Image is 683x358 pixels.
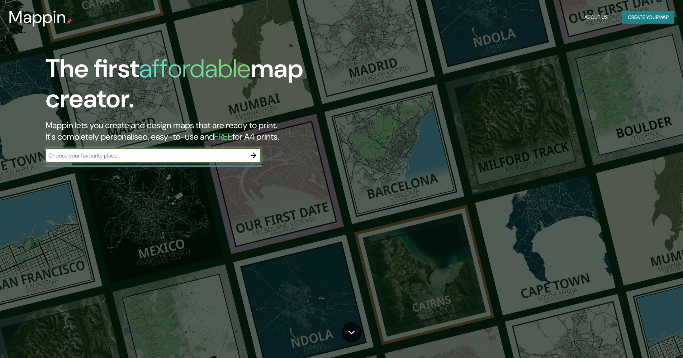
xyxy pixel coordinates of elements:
[9,7,66,27] h3: Mappin
[46,54,387,120] h1: The first map creator.
[139,52,251,85] h1: affordable
[46,151,246,160] input: Choose your favourite place
[582,11,611,24] button: About Us
[66,19,72,24] img: mappin-pin
[622,11,674,24] button: Create yourmap
[46,120,387,142] h2: Mappin lets you create and design maps that are ready to print. It's completely personalised, eas...
[214,131,232,142] h5: FREE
